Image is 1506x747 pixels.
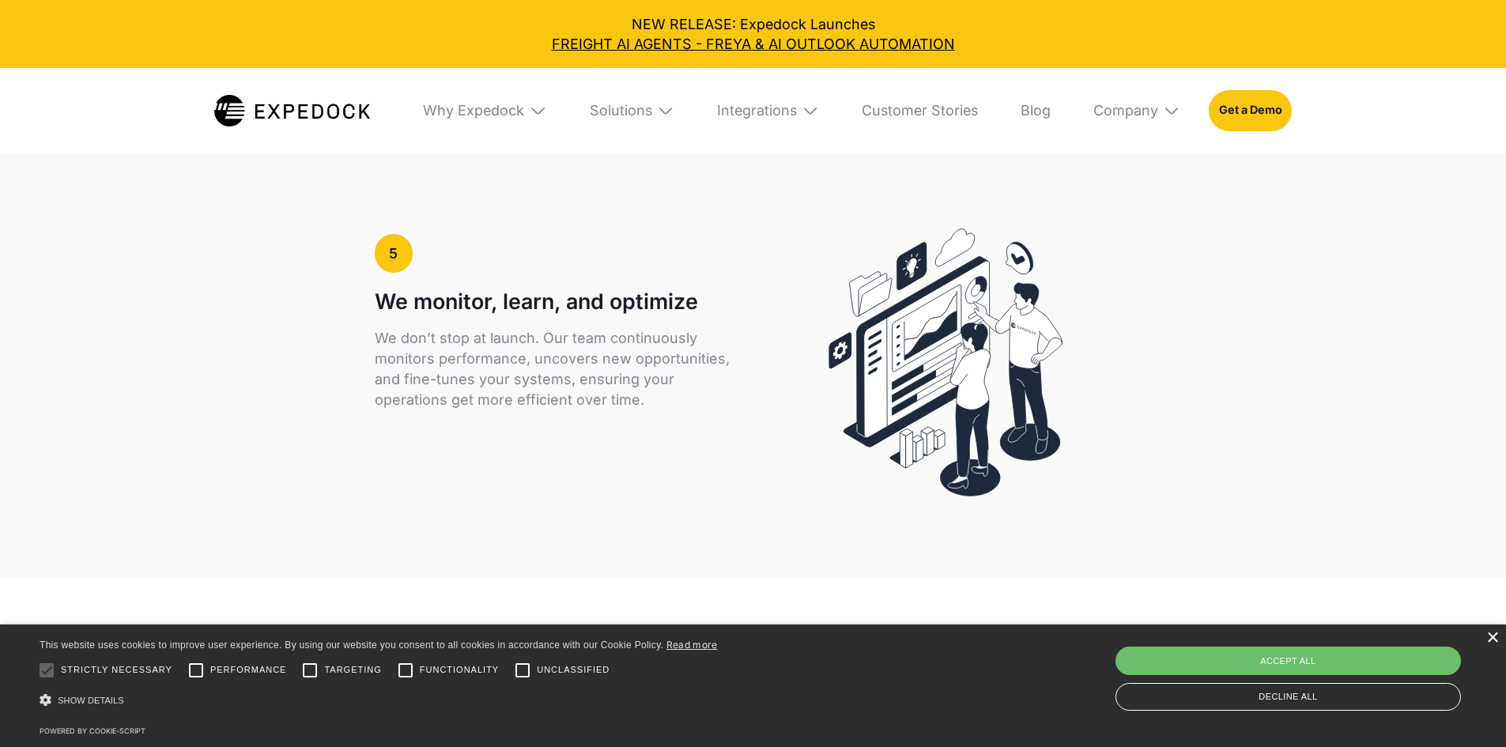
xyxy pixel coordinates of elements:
[40,639,663,651] span: This website uses cookies to improve user experience. By using our website you consent to all coo...
[40,689,718,713] div: Show details
[409,68,561,153] div: Why Expedock
[40,726,145,735] a: Powered by cookie-script
[375,289,698,314] h1: We monitor, learn, and optimize
[1079,68,1195,153] div: Company
[423,102,524,119] div: Why Expedock
[1209,90,1292,131] a: Get a Demo
[1093,102,1158,119] div: Company
[61,663,172,677] span: Strictly necessary
[1006,68,1065,153] a: Blog
[210,663,287,677] span: Performance
[537,663,610,677] span: Unclassified
[14,14,1492,54] div: NEW RELEASE: Expedock Launches
[1427,671,1506,747] iframe: Chat Widget
[717,102,797,119] div: Integrations
[375,328,745,410] p: We don’t stop at launch. Our team continuously monitors performance, uncovers new opportunities, ...
[590,102,652,119] div: Solutions
[703,68,833,153] div: Integrations
[1115,683,1461,711] div: Decline all
[1115,647,1461,675] div: Accept all
[666,639,718,651] a: Read more
[420,663,499,677] span: Functionality
[375,234,413,273] a: 5
[847,68,992,153] a: Customer Stories
[58,696,124,705] span: Show details
[1486,632,1498,644] div: Close
[576,68,689,153] div: Solutions
[324,663,381,677] span: Targeting
[14,34,1492,54] a: FREIGHT AI AGENTS - FREYA & AI OUTLOOK AUTOMATION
